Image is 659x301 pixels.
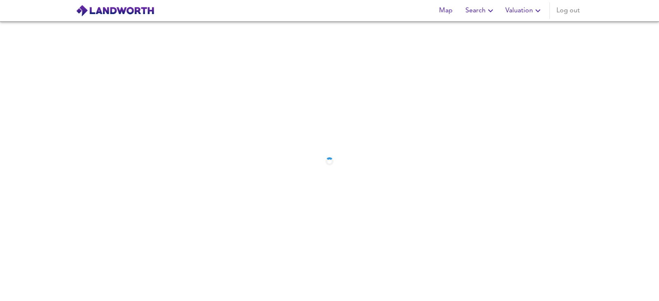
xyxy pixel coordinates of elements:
[505,5,543,16] span: Valuation
[556,5,580,16] span: Log out
[502,2,546,19] button: Valuation
[436,5,456,16] span: Map
[462,2,499,19] button: Search
[465,5,495,16] span: Search
[432,2,459,19] button: Map
[76,5,154,17] img: logo
[553,2,583,19] button: Log out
